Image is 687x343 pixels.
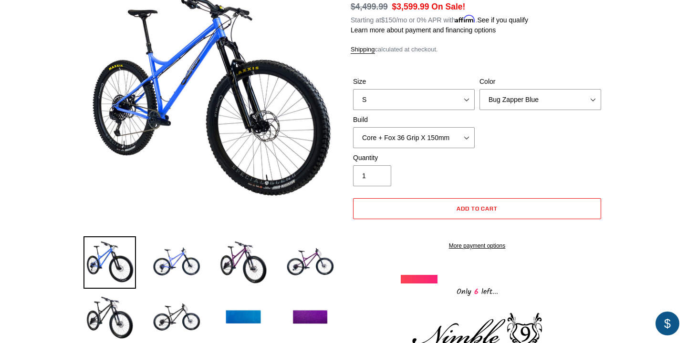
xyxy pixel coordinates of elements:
img: Load image into Gallery viewer, NIMBLE 9 - Complete Bike [150,236,203,289]
img: Load image into Gallery viewer, NIMBLE 9 - Complete Bike [284,236,336,289]
img: Load image into Gallery viewer, NIMBLE 9 - Complete Bike [217,236,270,289]
div: Only left... [401,283,553,298]
a: Shipping [351,46,375,54]
p: Starting at /mo or 0% APR with . [351,13,528,25]
label: Color [479,77,601,87]
label: Size [353,77,475,87]
a: See if you qualify - Learn more about Affirm Financing (opens in modal) [477,16,528,24]
img: Load image into Gallery viewer, NIMBLE 9 - Complete Bike [83,236,136,289]
span: Affirm [455,15,475,23]
div: $ [656,312,679,335]
a: More payment options [353,242,601,250]
s: $4,499.99 [351,2,388,11]
span: On Sale! [431,0,465,13]
span: 6 [471,286,481,298]
label: Build [353,115,475,125]
a: Learn more about payment and financing options [351,26,496,34]
span: $150 [381,16,396,24]
label: Quantity [353,153,475,163]
button: Add to cart [353,198,601,219]
div: calculated at checkout. [351,45,604,54]
span: Add to cart [457,205,498,212]
span: $3,599.99 [392,2,429,11]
